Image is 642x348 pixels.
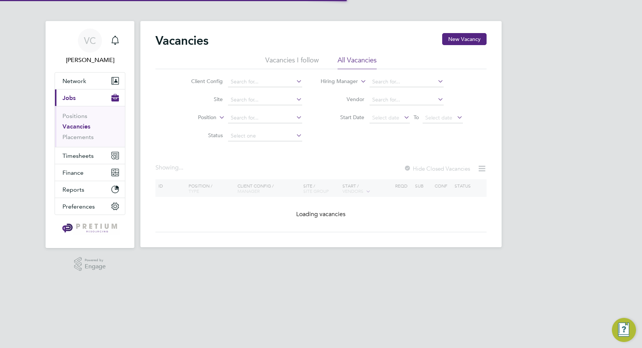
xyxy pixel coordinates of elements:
[55,181,125,198] button: Reports
[74,257,106,271] a: Powered byEngage
[442,33,487,45] button: New Vacancy
[62,152,94,159] span: Timesheets
[338,56,377,69] li: All Vacancies
[173,114,216,121] label: Position
[155,164,185,172] div: Showing
[84,36,96,45] span: VC
[60,222,119,235] img: pretium-logo-retina.png
[55,164,125,181] button: Finance
[404,165,470,172] label: Hide Closed Vacancies
[372,114,399,121] span: Select date
[55,147,125,164] button: Timesheets
[155,33,208,48] h2: Vacancies
[55,89,125,106] button: Jobs
[180,96,223,103] label: Site
[55,73,125,89] button: Network
[85,257,106,263] span: Powered by
[411,112,421,122] span: To
[55,56,125,65] span: Valentina Cerulli
[62,112,87,120] a: Positions
[55,198,125,215] button: Preferences
[55,106,125,147] div: Jobs
[228,113,302,123] input: Search for...
[62,203,95,210] span: Preferences
[179,164,183,171] span: ...
[228,77,302,87] input: Search for...
[180,78,223,85] label: Client Config
[62,186,84,193] span: Reports
[228,95,302,105] input: Search for...
[228,131,302,141] input: Select one
[62,169,84,176] span: Finance
[370,95,444,105] input: Search for...
[62,133,94,141] a: Placements
[46,21,134,248] nav: Main navigation
[62,123,90,130] a: Vacancies
[55,29,125,65] a: VC[PERSON_NAME]
[315,78,358,85] label: Hiring Manager
[321,114,364,121] label: Start Date
[85,263,106,270] span: Engage
[62,94,76,101] span: Jobs
[265,56,319,69] li: Vacancies I follow
[612,318,636,342] button: Engage Resource Center
[425,114,452,121] span: Select date
[321,96,364,103] label: Vendor
[62,77,86,85] span: Network
[370,77,444,87] input: Search for...
[55,222,125,235] a: Go to home page
[180,132,223,139] label: Status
